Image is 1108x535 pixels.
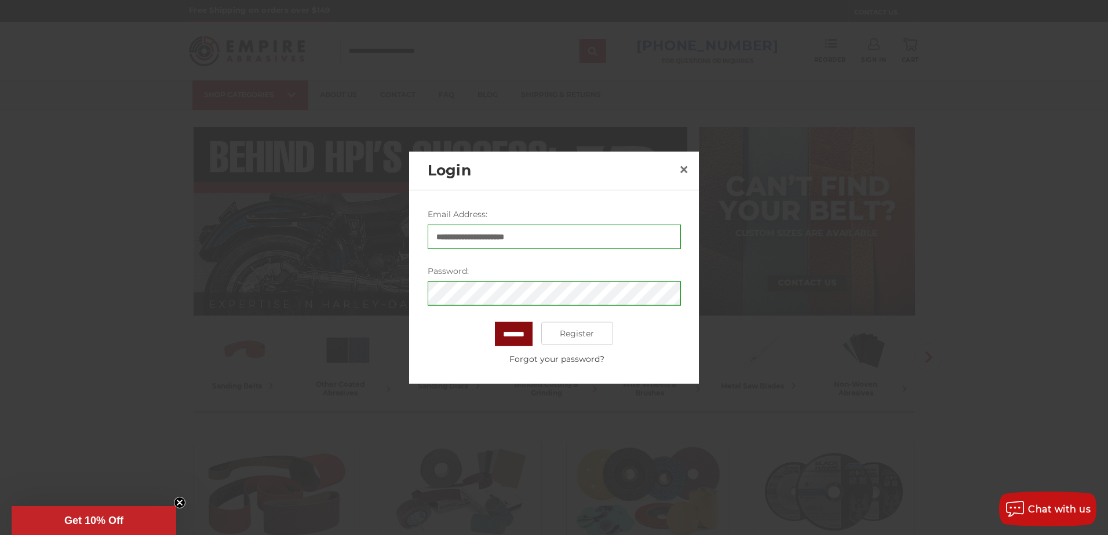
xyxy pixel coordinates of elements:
label: Password: [428,265,681,277]
label: Email Address: [428,208,681,221]
h2: Login [428,160,675,182]
span: Chat with us [1028,504,1091,515]
button: Chat with us [999,492,1096,526]
a: Close [675,160,693,178]
span: Get 10% Off [64,515,123,526]
div: Get 10% OffClose teaser [12,506,176,535]
button: Close teaser [174,497,185,508]
span: × [679,157,689,180]
a: Forgot your password? [433,353,680,365]
a: Register [541,322,614,345]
